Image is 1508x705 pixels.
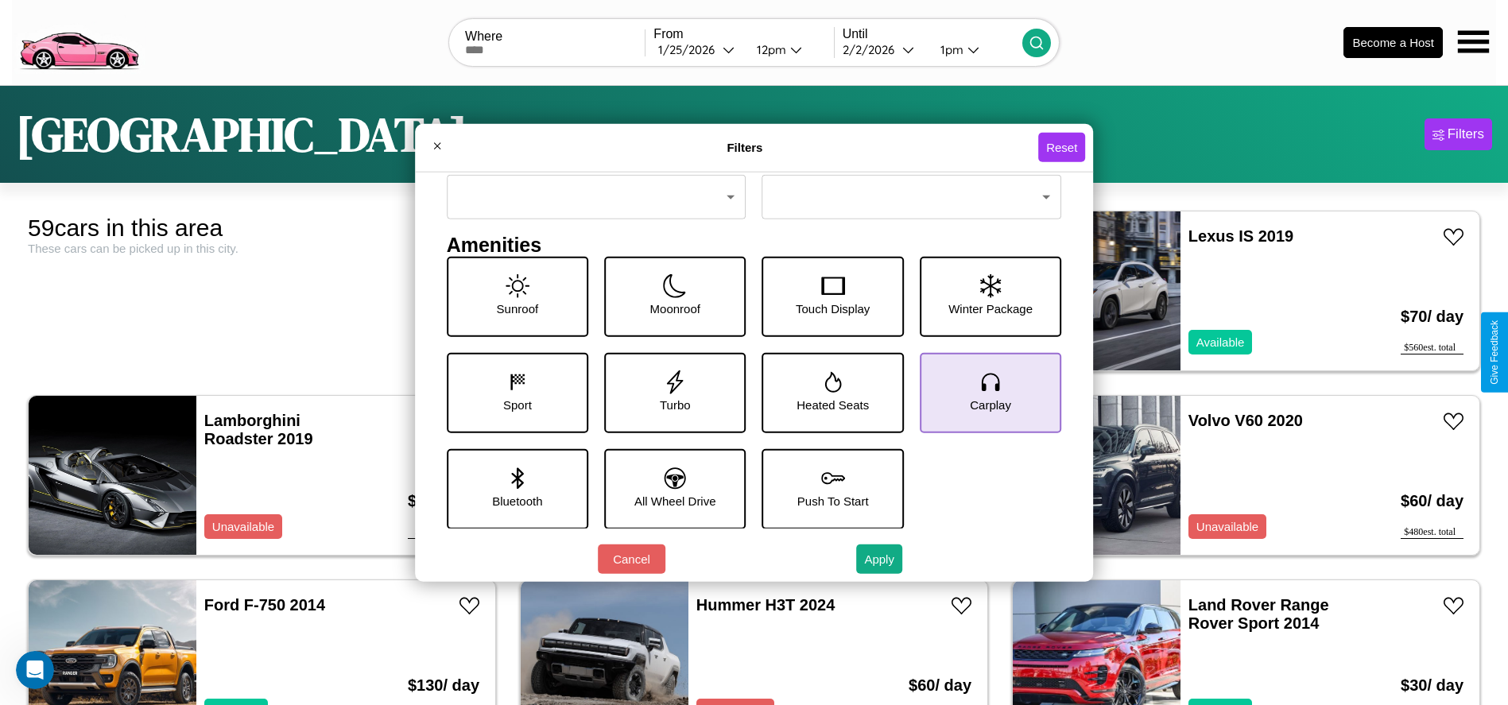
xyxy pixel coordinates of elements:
h4: Fuel [447,151,746,174]
label: From [653,27,833,41]
a: Ford F-750 2014 [204,596,325,614]
a: Land Rover Range Rover Sport 2014 [1188,596,1329,632]
a: Lexus IS 2019 [1188,227,1293,245]
div: $ 480 est. total [1401,526,1463,539]
h3: $ 70 / day [1401,292,1463,342]
div: 1 / 25 / 2026 [658,42,723,57]
button: 12pm [744,41,834,58]
p: Unavailable [1196,516,1258,537]
button: 1/25/2026 [653,41,743,58]
div: Filters [1448,126,1484,142]
a: Lamborghini Roadster 2019 [204,412,313,447]
p: Unavailable [212,516,274,537]
label: Where [465,29,645,44]
p: Touch Display [796,297,870,319]
h3: $ 60 / day [1401,476,1463,526]
h4: Transmission [762,151,1062,174]
p: Sunroof [497,297,539,319]
p: Available [1196,331,1245,353]
h4: Filters [452,141,1038,154]
button: Apply [856,544,902,574]
button: Reset [1038,133,1085,162]
div: $ 1440 est. total [408,526,479,539]
button: Cancel [598,544,665,574]
div: These cars can be picked up in this city. [28,242,496,255]
p: Turbo [660,393,691,415]
p: Bluetooth [492,490,542,511]
iframe: Intercom live chat [16,651,54,689]
div: Give Feedback [1489,320,1500,385]
a: Volvo V60 2020 [1188,412,1303,429]
h3: $ 180 / day [408,476,479,526]
div: 12pm [749,42,790,57]
button: Filters [1425,118,1492,150]
button: 1pm [928,41,1022,58]
div: 59 cars in this area [28,215,496,242]
p: Winter Package [948,297,1033,319]
div: 2 / 2 / 2026 [843,42,902,57]
div: 1pm [932,42,967,57]
a: Hummer H3T 2024 [696,596,835,614]
p: Sport [503,393,532,415]
h1: [GEOGRAPHIC_DATA] [16,102,467,167]
p: Heated Seats [797,393,869,415]
p: Moonroof [650,297,700,319]
p: Carplay [970,393,1011,415]
button: Become a Host [1343,27,1443,58]
p: All Wheel Drive [634,490,716,511]
h4: Amenities [447,233,1062,256]
label: Until [843,27,1022,41]
div: $ 560 est. total [1401,342,1463,354]
img: logo [12,8,145,74]
p: Push To Start [797,490,869,511]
